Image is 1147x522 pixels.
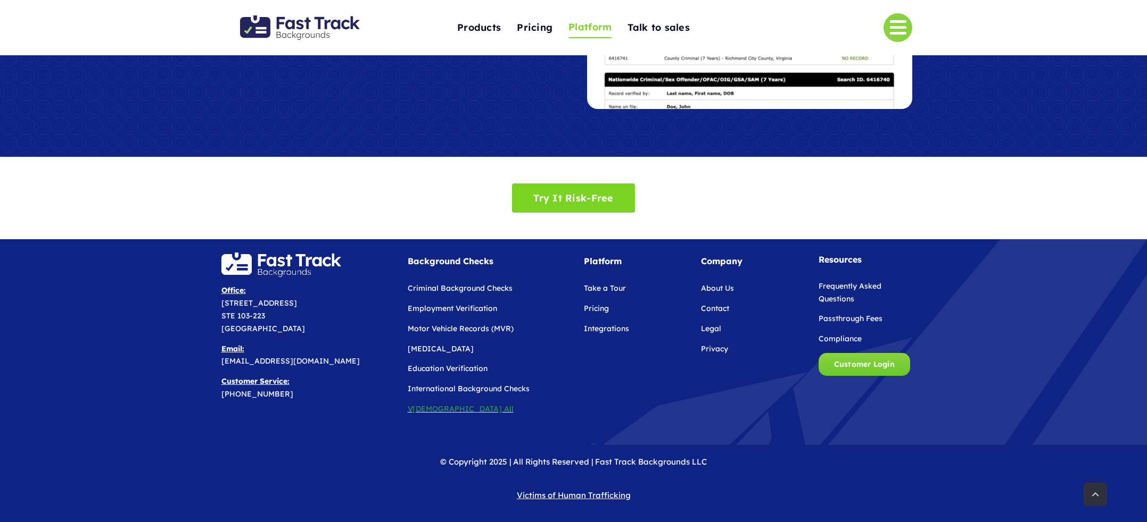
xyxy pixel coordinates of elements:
[701,304,729,313] a: Contact
[584,283,626,293] a: Take a Tour
[533,192,613,204] span: Try It Risk-Free
[701,256,742,266] strong: Company
[408,344,474,353] a: [MEDICAL_DATA]
[221,376,290,386] b: Customer Service:
[834,360,895,369] span: Customer Login
[221,356,360,366] span: [EMAIL_ADDRESS][DOMAIN_NAME]
[240,15,360,40] img: Fast Track Backgrounds Logo
[584,256,622,266] strong: Platform
[221,285,305,333] span: [STREET_ADDRESS] STE 103-223 [GEOGRAPHIC_DATA]
[701,344,728,353] a: Privacy
[240,14,360,26] a: Fast Track Backgrounds Logo
[404,1,743,54] nav: One Page
[408,283,513,293] a: Criminal Background Checks
[408,404,412,414] span: V
[221,285,246,295] u: Office:
[884,13,912,42] a: Link to #
[568,19,612,36] span: Platform
[584,324,629,333] a: Integrations
[517,16,552,39] a: Pricing
[701,283,734,293] a: About Us
[221,389,293,399] span: [PHONE_NUMBER]
[628,16,690,39] a: Talk to sales
[408,404,514,414] a: V[DEMOGRAPHIC_DATA] All
[408,304,497,313] a: Employment Verification
[408,324,514,333] a: Motor Vehicle Records (MVR)
[408,364,488,373] a: Education Verification
[457,20,501,36] span: Products
[408,256,493,266] strong: Background Checks
[221,251,341,263] a: FastTrackLogo-Reverse@2x
[819,314,882,323] a: Passthrough Fees
[819,353,910,376] a: Customer Login
[819,334,862,343] a: Compliance
[819,254,862,265] strong: Resources
[628,20,690,36] span: Talk to sales
[517,490,631,500] a: Victims of Human Trafficking
[584,304,609,313] a: Pricing
[221,344,244,353] b: Email:
[568,17,612,39] a: Platform
[440,457,707,467] span: © Copyright 2025 | All Rights Reserved | Fast Track Backgrounds LLC
[408,384,530,393] a: International Background Checks
[517,20,552,36] span: Pricing
[819,281,881,304] a: Frequently Asked Questions
[701,324,721,333] a: Legal
[512,183,634,213] a: Try It Risk-Free
[412,404,514,414] span: [DEMOGRAPHIC_DATA] All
